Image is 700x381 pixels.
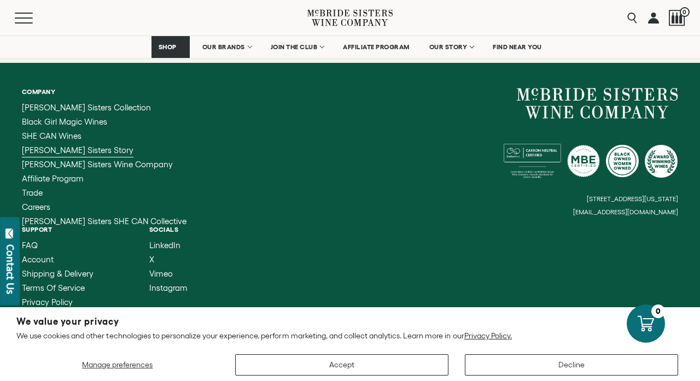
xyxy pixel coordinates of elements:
[22,269,94,278] span: Shipping & Delivery
[195,36,258,58] a: OUR BRANDS
[464,331,512,340] a: Privacy Policy.
[587,195,678,202] small: [STREET_ADDRESS][US_STATE]
[22,174,186,183] a: Affiliate Program
[22,103,151,112] span: [PERSON_NAME] Sisters Collection
[264,36,331,58] a: JOIN THE CLUB
[22,146,186,155] a: McBride Sisters Story
[22,202,50,212] span: Careers
[22,131,81,140] span: SHE CAN Wines
[22,283,85,292] span: Terms of Service
[22,103,186,112] a: McBride Sisters Collection
[429,43,468,51] span: OUR STORY
[82,360,153,369] span: Manage preferences
[22,118,186,126] a: Black Girl Magic Wines
[149,241,180,250] span: LinkedIn
[465,354,678,376] button: Decline
[680,7,690,17] span: 0
[493,43,542,51] span: FIND NEAR YOU
[22,255,108,264] a: Account
[5,244,16,294] div: Contact Us
[336,36,417,58] a: AFFILIATE PROGRAM
[22,132,186,140] a: SHE CAN Wines
[16,354,219,376] button: Manage preferences
[149,269,173,278] span: Vimeo
[22,117,107,126] span: Black Girl Magic Wines
[22,298,108,307] a: Privacy Policy
[422,36,481,58] a: OUR STORY
[486,36,549,58] a: FIND NEAR YOU
[22,145,133,155] span: [PERSON_NAME] Sisters Story
[159,43,177,51] span: SHOP
[343,43,410,51] span: AFFILIATE PROGRAM
[149,255,188,264] a: X
[149,255,154,264] span: X
[22,160,186,169] a: McBride Sisters Wine Company
[149,283,188,292] span: Instagram
[16,331,684,341] p: We use cookies and other technologies to personalize your experience, perform marketing, and coll...
[149,284,188,292] a: Instagram
[149,241,188,250] a: LinkedIn
[151,36,190,58] a: SHOP
[22,241,38,250] span: FAQ
[22,189,186,197] a: Trade
[22,216,186,226] span: [PERSON_NAME] Sisters SHE CAN Collective
[517,88,678,119] a: McBride Sisters Wine Company
[22,297,73,307] span: Privacy Policy
[15,13,54,24] button: Mobile Menu Trigger
[22,241,108,250] a: FAQ
[22,217,186,226] a: McBride Sisters SHE CAN Collective
[22,269,108,278] a: Shipping & Delivery
[22,284,108,292] a: Terms of Service
[22,203,186,212] a: Careers
[149,269,188,278] a: Vimeo
[16,317,684,326] h2: We value your privacy
[235,354,448,376] button: Accept
[271,43,318,51] span: JOIN THE CLUB
[651,304,665,318] div: 0
[22,255,54,264] span: Account
[573,208,678,216] small: [EMAIL_ADDRESS][DOMAIN_NAME]
[22,160,173,169] span: [PERSON_NAME] Sisters Wine Company
[22,188,43,197] span: Trade
[202,43,245,51] span: OUR BRANDS
[22,174,84,183] span: Affiliate Program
